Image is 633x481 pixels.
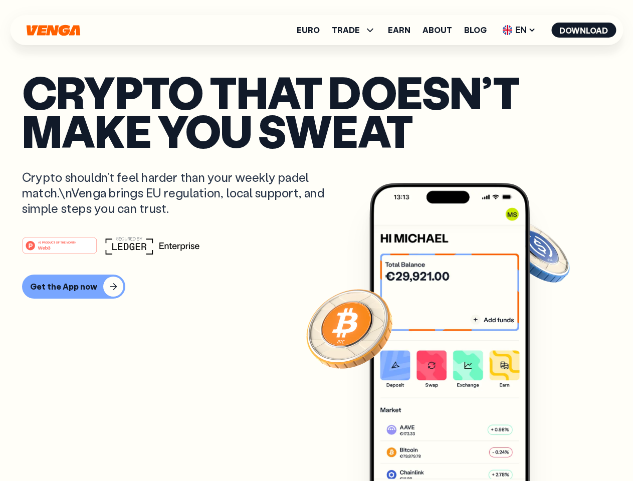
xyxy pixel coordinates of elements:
p: Crypto shouldn’t feel harder than your weekly padel match.\nVenga brings EU regulation, local sup... [22,169,339,216]
a: About [423,26,452,34]
a: Euro [297,26,320,34]
span: TRADE [332,24,376,36]
tspan: Web3 [38,245,51,250]
button: Download [551,23,616,38]
span: EN [499,22,539,38]
p: Crypto that doesn’t make you sweat [22,73,611,149]
a: Earn [388,26,410,34]
div: Get the App now [30,282,97,292]
span: TRADE [332,26,360,34]
img: Bitcoin [304,283,394,373]
svg: Home [25,25,81,36]
a: Get the App now [22,275,611,299]
img: flag-uk [502,25,512,35]
a: #1 PRODUCT OF THE MONTHWeb3 [22,243,97,256]
a: Blog [464,26,487,34]
img: USDC coin [500,215,572,288]
button: Get the App now [22,275,125,299]
tspan: #1 PRODUCT OF THE MONTH [38,241,76,244]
